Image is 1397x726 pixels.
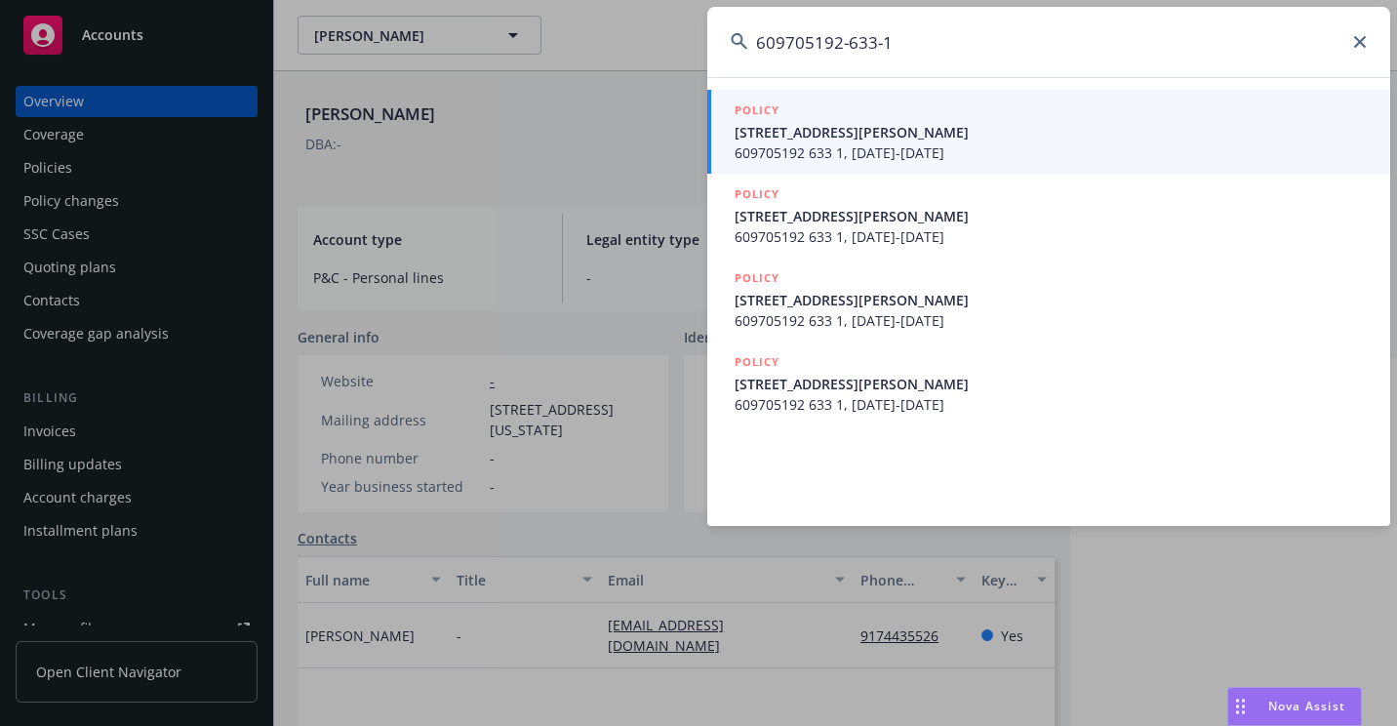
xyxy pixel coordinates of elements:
[1227,687,1362,726] button: Nova Assist
[1268,698,1345,714] span: Nova Assist
[707,258,1390,342] a: POLICY[STREET_ADDRESS][PERSON_NAME]609705192 633 1, [DATE]-[DATE]
[735,310,1367,331] span: 609705192 633 1, [DATE]-[DATE]
[707,7,1390,77] input: Search...
[735,394,1367,415] span: 609705192 633 1, [DATE]-[DATE]
[735,374,1367,394] span: [STREET_ADDRESS][PERSON_NAME]
[735,122,1367,142] span: [STREET_ADDRESS][PERSON_NAME]
[735,184,779,204] h5: POLICY
[707,174,1390,258] a: POLICY[STREET_ADDRESS][PERSON_NAME]609705192 633 1, [DATE]-[DATE]
[1228,688,1253,725] div: Drag to move
[735,101,779,120] h5: POLICY
[707,342,1390,425] a: POLICY[STREET_ADDRESS][PERSON_NAME]609705192 633 1, [DATE]-[DATE]
[735,142,1367,163] span: 609705192 633 1, [DATE]-[DATE]
[735,206,1367,226] span: [STREET_ADDRESS][PERSON_NAME]
[735,290,1367,310] span: [STREET_ADDRESS][PERSON_NAME]
[735,352,779,372] h5: POLICY
[735,268,779,288] h5: POLICY
[735,226,1367,247] span: 609705192 633 1, [DATE]-[DATE]
[707,90,1390,174] a: POLICY[STREET_ADDRESS][PERSON_NAME]609705192 633 1, [DATE]-[DATE]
